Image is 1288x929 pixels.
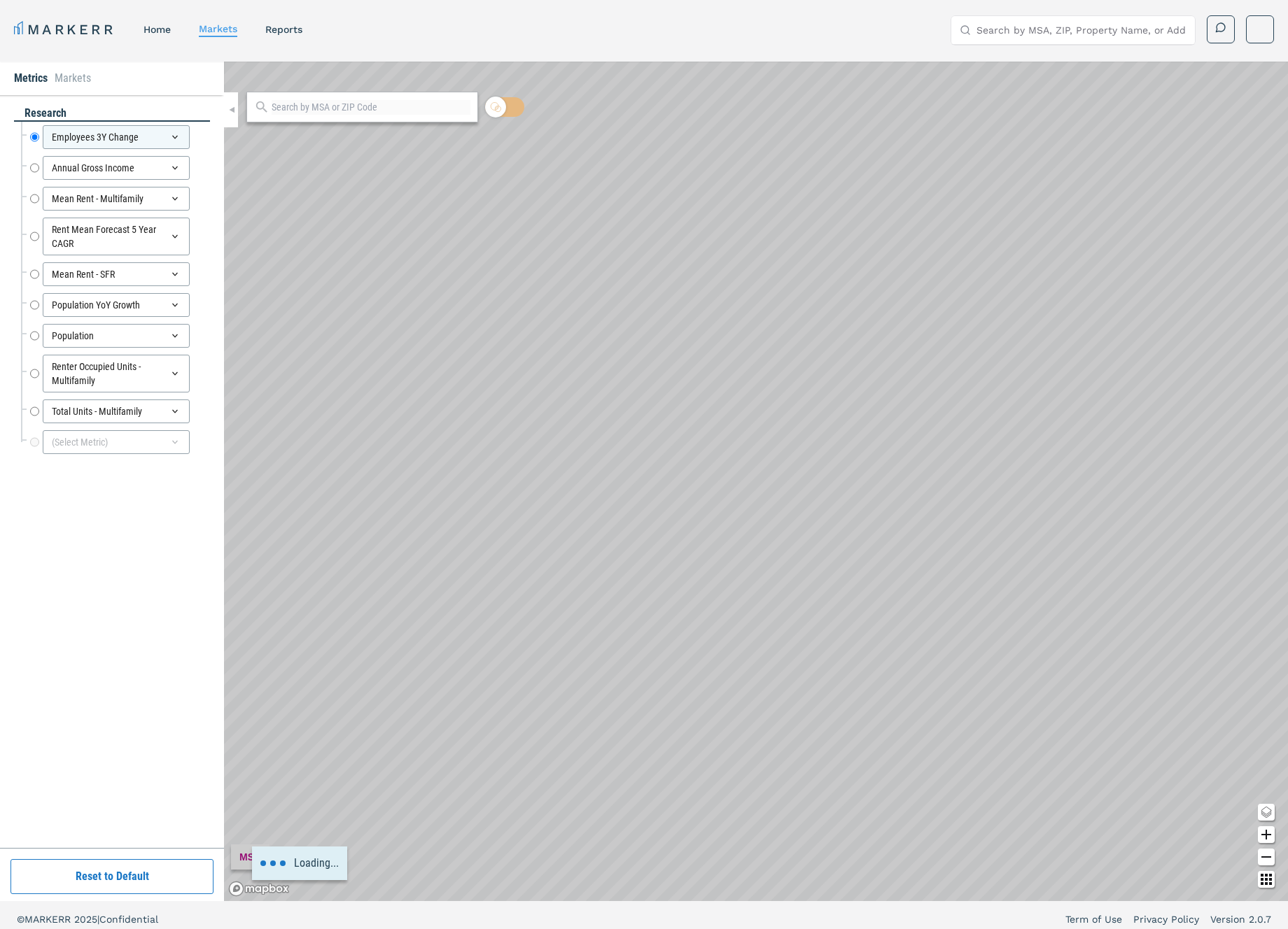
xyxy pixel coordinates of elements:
li: Markets [55,70,91,87]
div: Renter Occupied Units - Multifamily [43,355,190,392]
button: Reset to Default [10,859,213,894]
a: reports [265,24,302,35]
div: Population YoY Growth [43,293,190,317]
a: Mapbox logo [228,881,290,897]
div: Loading... [252,846,347,880]
span: MARKERR [24,914,74,925]
div: research [14,106,210,122]
div: Employees 3Y Change [43,125,190,149]
span: © [17,914,24,925]
input: Search by MSA, ZIP, Property Name, or Address [976,16,1186,44]
a: Term of Use [1065,912,1122,926]
button: Zoom in map button [1258,826,1275,843]
a: home [143,24,171,35]
input: Search by MSA or ZIP Code [272,100,470,115]
button: Zoom out map button [1258,849,1275,865]
span: Confidential [99,914,158,925]
button: Other options map button [1258,871,1275,888]
a: MARKERR [14,20,115,39]
span: 2025 | [74,914,99,925]
div: Mean Rent - Multifamily [43,187,190,211]
button: Change style map button [1258,804,1275,821]
div: Mean Rent - SFR [43,262,190,286]
div: (Select Metric) [43,430,190,454]
div: Total Units - Multifamily [43,399,190,423]
a: Privacy Policy [1133,912,1199,926]
div: Annual Gross Income [43,156,190,180]
div: Rent Mean Forecast 5 Year CAGR [43,218,190,255]
li: Metrics [14,70,48,87]
div: Population [43,324,190,348]
a: Version 2.0.7 [1210,912,1271,926]
a: markets [199,23,237,34]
